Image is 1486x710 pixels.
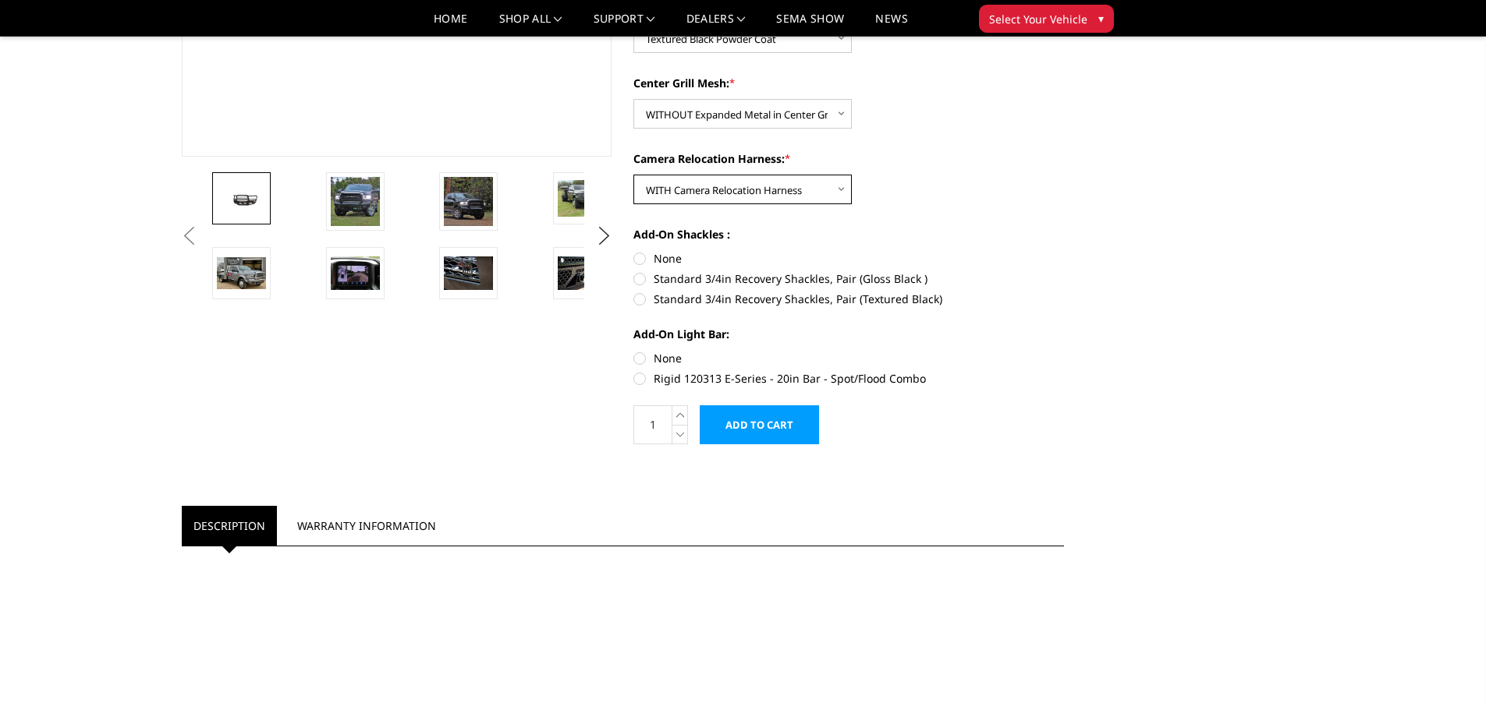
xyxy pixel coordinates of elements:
[633,350,1064,366] label: None
[434,13,467,36] a: Home
[217,257,266,288] img: 2019-2025 Ram 2500-3500 - FT Series - Extreme Front Bumper
[444,177,493,226] img: 2019-2025 Ram 2500-3500 - FT Series - Extreme Front Bumper
[594,13,655,36] a: Support
[686,13,746,36] a: Dealers
[331,256,380,289] img: Clear View Camera: Relocate your front camera and keep the functionality completely.
[633,150,1064,167] label: Camera Relocation Harness:
[633,291,1064,307] label: Standard 3/4in Recovery Shackles, Pair (Textured Black)
[182,506,277,546] a: Description
[989,11,1087,27] span: Select Your Vehicle
[285,506,448,546] a: Warranty Information
[217,187,266,210] img: 2019-2025 Ram 2500-3500 - FT Series - Extreme Front Bumper
[499,13,562,36] a: shop all
[1408,635,1486,710] iframe: Chat Widget
[444,256,493,289] img: 2019-2025 Ram 2500-3500 - FT Series - Extreme Front Bumper
[776,13,844,36] a: SEMA Show
[875,13,907,36] a: News
[633,370,1064,387] label: Rigid 120313 E-Series - 20in Bar - Spot/Flood Combo
[558,180,607,217] img: 2019-2025 Ram 2500-3500 - FT Series - Extreme Front Bumper
[633,270,1064,287] label: Standard 3/4in Recovery Shackles, Pair (Gloss Black )
[633,326,1064,342] label: Add-On Light Bar:
[592,224,615,248] button: Next
[633,75,1064,91] label: Center Grill Mesh:
[558,256,607,289] img: 2019-2025 Ram 2500-3500 - FT Series - Extreme Front Bumper
[633,226,1064,242] label: Add-On Shackles :
[979,5,1114,33] button: Select Your Vehicle
[633,250,1064,267] label: None
[331,177,380,226] img: 2019-2025 Ram 2500-3500 - FT Series - Extreme Front Bumper
[1098,10,1104,26] span: ▾
[178,224,201,248] button: Previous
[700,405,819,444] input: Add to Cart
